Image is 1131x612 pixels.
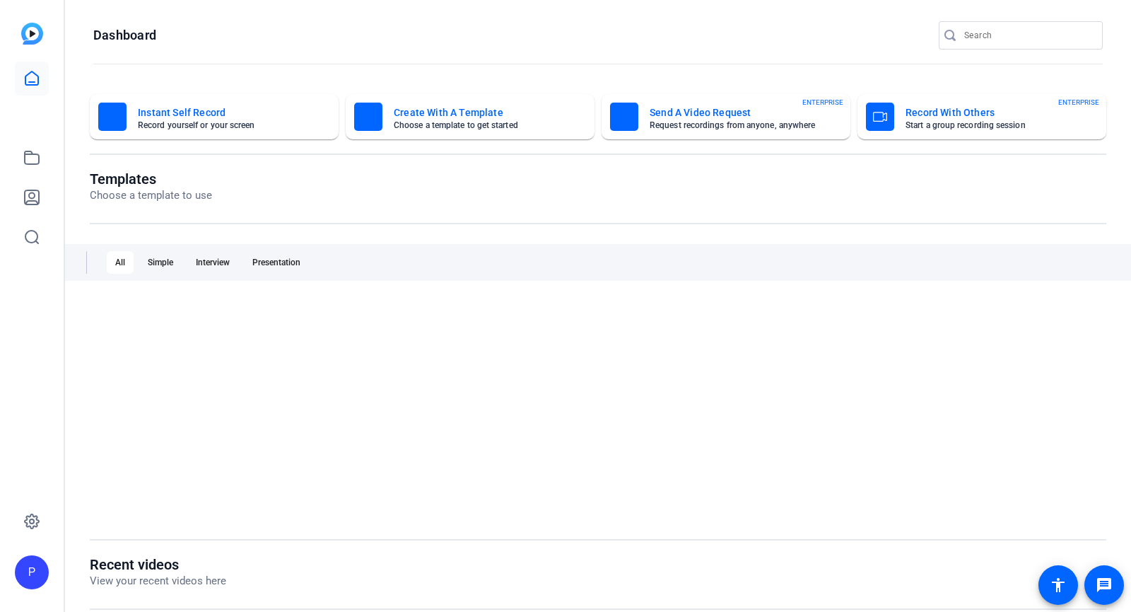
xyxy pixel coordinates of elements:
div: Simple [139,251,182,274]
mat-icon: accessibility [1050,577,1067,594]
p: Choose a template to use [90,187,212,204]
mat-card-title: Create With A Template [394,104,563,121]
img: blue-gradient.svg [21,23,43,45]
div: Interview [187,251,238,274]
mat-card-subtitle: Record yourself or your screen [138,121,307,129]
h1: Templates [90,171,212,187]
button: Create With A TemplateChoose a template to get started [346,94,594,139]
div: All [107,251,134,274]
button: Record With OthersStart a group recording sessionENTERPRISE [857,94,1106,139]
button: Instant Self RecordRecord yourself or your screen [90,94,339,139]
button: Send A Video RequestRequest recordings from anyone, anywhereENTERPRISE [602,94,850,139]
p: View your recent videos here [90,573,226,589]
h1: Dashboard [93,27,156,44]
input: Search [964,27,1091,44]
mat-card-title: Instant Self Record [138,104,307,121]
mat-card-title: Record With Others [906,104,1075,121]
mat-card-subtitle: Choose a template to get started [394,121,563,129]
div: P [15,555,49,589]
mat-card-title: Send A Video Request [650,104,819,121]
mat-card-subtitle: Request recordings from anyone, anywhere [650,121,819,129]
mat-card-subtitle: Start a group recording session [906,121,1075,129]
span: ENTERPRISE [1058,97,1099,108]
h1: Recent videos [90,556,226,573]
mat-icon: message [1096,577,1113,594]
div: Presentation [244,251,309,274]
span: ENTERPRISE [802,97,843,108]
